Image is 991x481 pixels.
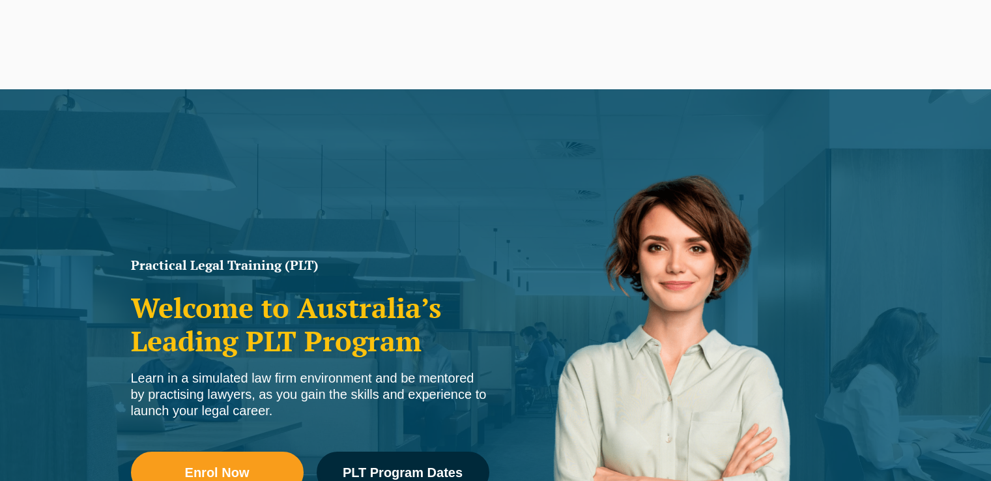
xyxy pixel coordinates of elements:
div: Learn in a simulated law firm environment and be mentored by practising lawyers, as you gain the ... [131,370,489,419]
h2: Welcome to Australia’s Leading PLT Program [131,291,489,357]
span: Enrol Now [185,466,250,479]
h1: Practical Legal Training (PLT) [131,259,489,272]
span: PLT Program Dates [343,466,463,479]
